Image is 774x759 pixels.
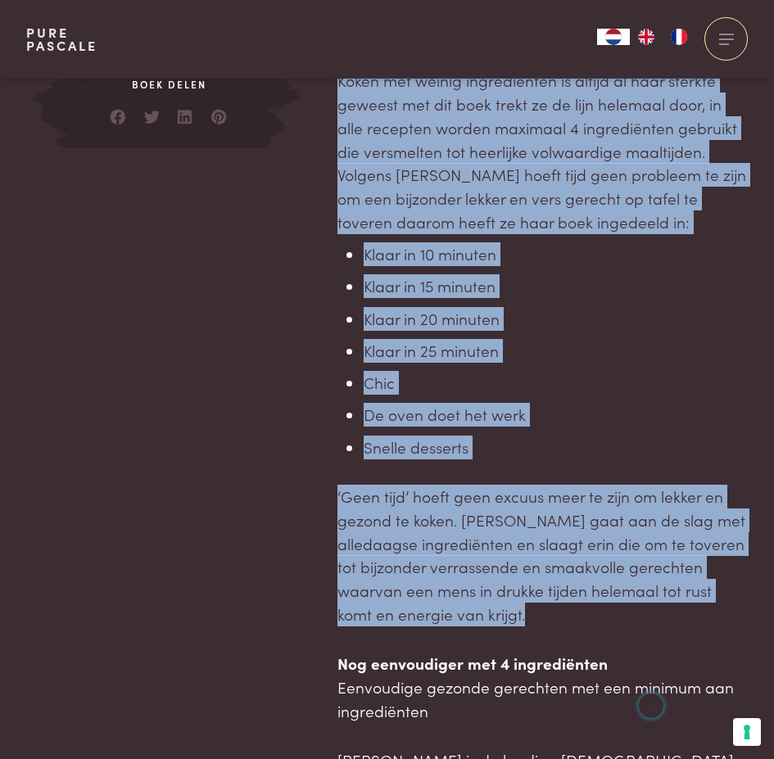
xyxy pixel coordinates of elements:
[26,26,97,52] a: PurePascale
[630,29,695,45] ul: Language list
[597,29,630,45] a: NL
[597,29,630,45] div: Language
[597,29,695,45] aside: Language selected: Nederlands
[77,77,261,92] span: Boek delen
[337,652,748,722] p: Eenvoudige gezonde gerechten met een minimum aan ingrediënten
[364,339,748,363] li: Klaar in 25 minuten
[337,652,608,674] strong: Nog eenvoudiger met 4 ingrediënten
[364,242,748,266] li: Klaar in 10 minuten
[364,436,748,459] li: Snelle desserts
[337,69,748,233] p: Koken met weinig ingrediënten is altijd al haar sterkte geweest met dit boek trekt ze de lijn hel...
[364,307,748,331] li: Klaar in 20 minuten
[337,485,748,626] p: ‘Geen tijd’ hoeft geen excuus meer te zijn om lekker en gezond te koken. [PERSON_NAME] gaat aan d...
[364,403,748,427] li: De oven doet het werk
[364,274,748,298] li: Klaar in 15 minuten
[663,29,695,45] a: FR
[733,718,761,746] button: Uw voorkeuren voor toestemming voor trackingtechnologieën
[630,29,663,45] a: EN
[364,371,748,395] li: Chic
